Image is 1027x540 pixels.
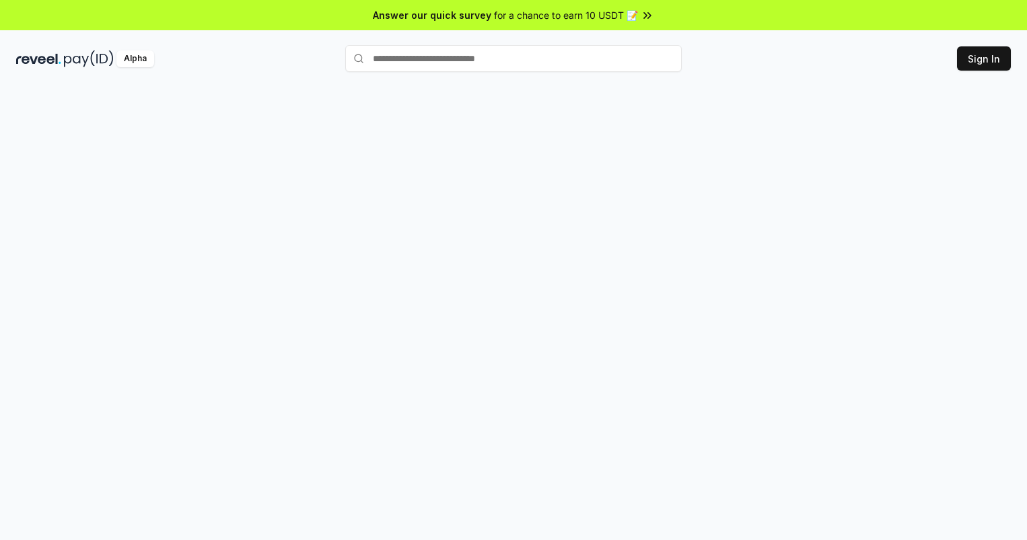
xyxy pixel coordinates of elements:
span: Answer our quick survey [373,8,491,22]
img: reveel_dark [16,50,61,67]
img: pay_id [64,50,114,67]
button: Sign In [957,46,1011,71]
div: Alpha [116,50,154,67]
span: for a chance to earn 10 USDT 📝 [494,8,638,22]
